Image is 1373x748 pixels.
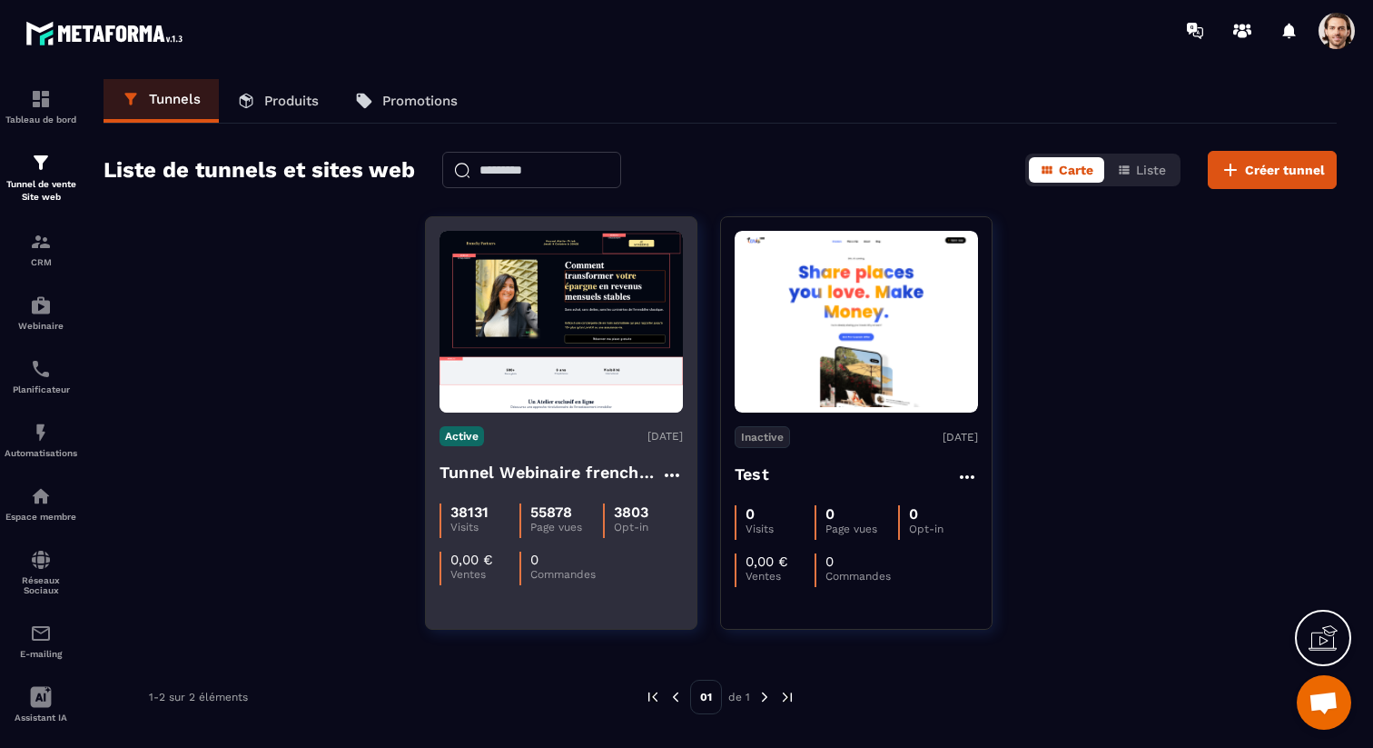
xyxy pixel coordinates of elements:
[5,384,77,394] p: Planificateur
[647,430,683,443] p: [DATE]
[30,152,52,174] img: formation
[440,231,683,413] img: image
[530,504,572,521] p: 55878
[5,115,77,125] p: Tableau de bord
[5,649,77,659] p: E-mailing
[5,217,77,281] a: formationformationCRM
[5,512,77,522] p: Espace membre
[1059,163,1093,177] span: Carte
[530,552,538,568] p: 0
[614,521,683,534] p: Opt-in
[1029,157,1104,183] button: Carte
[645,689,661,705] img: prev
[264,93,319,109] p: Produits
[5,575,77,595] p: Réseaux Sociaux
[450,552,493,568] p: 0,00 €
[1106,157,1177,183] button: Liste
[30,422,52,444] img: automations
[149,91,201,107] p: Tunnels
[1245,161,1325,179] span: Créer tunnel
[30,623,52,644] img: email
[5,713,77,723] p: Assistant IA
[219,79,337,123] a: Produits
[1297,675,1351,730] div: Ouvrir le chat
[149,691,248,703] p: 1-2 sur 2 éléments
[5,535,77,609] a: social-networksocial-networkRéseaux Sociaux
[5,472,77,535] a: automationsautomationsEspace membre
[943,431,978,444] p: [DATE]
[825,570,894,583] p: Commandes
[746,570,815,583] p: Ventes
[530,521,602,534] p: Page vues
[30,294,52,316] img: automations
[30,88,52,110] img: formation
[440,426,484,446] p: Active
[825,523,897,535] p: Page vues
[735,462,769,487] h4: Test
[5,281,77,344] a: automationsautomationsWebinaire
[756,689,773,705] img: next
[746,523,815,535] p: Visits
[30,549,52,571] img: social-network
[5,257,77,267] p: CRM
[728,690,750,704] p: de 1
[382,93,458,109] p: Promotions
[5,673,77,736] a: Assistant IA
[909,505,918,523] p: 0
[440,460,661,485] h4: Tunnel Webinaire frenchy partners
[690,680,722,714] p: 01
[5,344,77,408] a: schedulerschedulerPlanificateur
[909,523,978,535] p: Opt-in
[450,521,519,534] p: Visits
[5,75,77,138] a: formationformationTableau de bord
[825,505,835,523] p: 0
[667,689,684,705] img: prev
[104,152,415,188] h2: Liste de tunnels et sites web
[746,554,788,570] p: 0,00 €
[614,504,648,521] p: 3803
[30,358,52,380] img: scheduler
[825,554,834,570] p: 0
[1136,163,1166,177] span: Liste
[735,426,790,448] p: Inactive
[25,16,189,50] img: logo
[5,138,77,217] a: formationformationTunnel de vente Site web
[450,568,519,581] p: Ventes
[1208,151,1337,189] button: Créer tunnel
[5,408,77,472] a: automationsautomationsAutomatisations
[746,505,755,523] p: 0
[30,231,52,253] img: formation
[30,485,52,507] img: automations
[5,178,77,204] p: Tunnel de vente Site web
[779,689,795,705] img: next
[450,504,489,521] p: 38131
[104,79,219,123] a: Tunnels
[337,79,476,123] a: Promotions
[5,448,77,458] p: Automatisations
[735,236,978,408] img: image
[530,568,599,581] p: Commandes
[5,321,77,331] p: Webinaire
[5,609,77,673] a: emailemailE-mailing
